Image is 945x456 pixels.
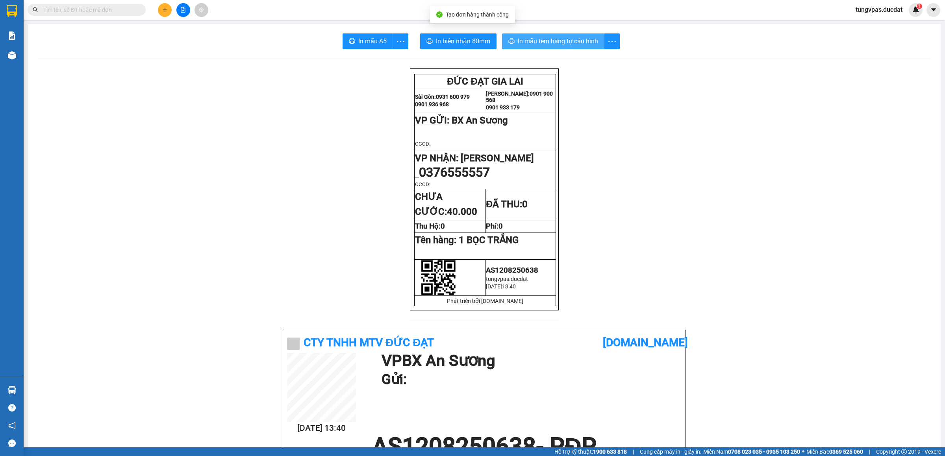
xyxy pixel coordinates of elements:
[486,266,538,275] span: AS1208250638
[420,33,497,49] button: printerIn biên nhận 80mm
[415,222,445,231] strong: Thu Hộ:
[486,104,520,111] strong: 0901 933 179
[176,3,190,17] button: file-add
[415,181,430,187] span: CCCD:
[436,11,443,18] span: check-circle
[728,449,800,455] strong: 0708 023 035 - 0935 103 250
[446,11,509,18] span: Tạo đơn hàng thành công
[829,449,863,455] strong: 0369 525 060
[502,33,604,49] button: printerIn mẫu tem hàng tự cấu hình
[486,283,502,290] span: [DATE]
[436,94,470,100] strong: 0931 600 979
[703,447,800,456] span: Miền Nam
[633,447,634,456] span: |
[415,296,556,306] td: Phát triển bởi [DOMAIN_NAME]
[393,33,408,49] button: more
[8,386,16,394] img: warehouse-icon
[508,38,515,45] span: printer
[304,336,434,349] b: CTy TNHH MTV ĐỨC ĐẠT
[486,90,530,97] strong: [PERSON_NAME]:
[849,5,909,15] span: tungvpas.ducdat
[180,7,186,13] span: file-add
[7,5,17,17] img: logo-vxr
[486,199,528,210] strong: ĐÃ THU:
[8,51,16,59] img: warehouse-icon
[593,449,627,455] strong: 1900 633 818
[901,449,907,454] span: copyright
[447,76,523,87] span: ĐỨC ĐẠT GIA LAI
[802,450,804,453] span: ⚪️
[452,115,508,126] span: BX An Sương
[33,7,38,13] span: search
[43,6,136,14] input: Tìm tên, số ĐT hoặc mã đơn
[421,260,456,295] img: qr-code
[436,36,490,46] span: In biên nhận 80mm
[604,33,620,49] button: more
[382,369,678,390] h1: Gửi:
[604,37,619,46] span: more
[806,447,863,456] span: Miền Bắc
[447,206,477,217] span: 40.000
[8,422,16,429] span: notification
[8,404,16,412] span: question-circle
[441,222,445,231] span: 0
[415,94,436,100] strong: Sài Gòn:
[287,422,356,435] h2: [DATE] 13:40
[415,153,458,164] span: VP NHẬN:
[415,234,519,246] span: Tên hàng:
[415,115,449,126] span: VP GỬI:
[415,101,449,107] strong: 0901 936 968
[415,191,477,217] strong: CHƯA CƯỚC:
[554,447,627,456] span: Hỗ trợ kỹ thuật:
[486,90,553,103] strong: 0901 900 568
[8,439,16,447] span: message
[603,336,688,349] b: [DOMAIN_NAME]
[415,141,430,147] span: CCCD:
[426,38,433,45] span: printer
[918,4,921,9] span: 1
[498,222,503,231] span: 0
[382,353,678,369] h1: VP BX An Sương
[502,283,516,290] span: 13:40
[419,165,490,180] span: 0376555557
[486,222,503,231] strong: Phí:
[349,38,355,45] span: printer
[461,153,534,164] span: [PERSON_NAME]
[8,31,16,40] img: solution-icon
[912,6,919,13] img: icon-new-feature
[393,37,408,46] span: more
[343,33,393,49] button: printerIn mẫu A5
[162,7,168,13] span: plus
[522,199,528,210] span: 0
[358,36,387,46] span: In mẫu A5
[486,276,528,282] span: tungvpas.ducdat
[459,234,519,246] span: 1 BỌC TRẮNG
[195,3,208,17] button: aim
[926,3,940,17] button: caret-down
[518,36,598,46] span: In mẫu tem hàng tự cấu hình
[869,447,870,456] span: |
[158,3,172,17] button: plus
[640,447,701,456] span: Cung cấp máy in - giấy in:
[198,7,204,13] span: aim
[917,4,922,9] sup: 1
[930,6,937,13] span: caret-down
